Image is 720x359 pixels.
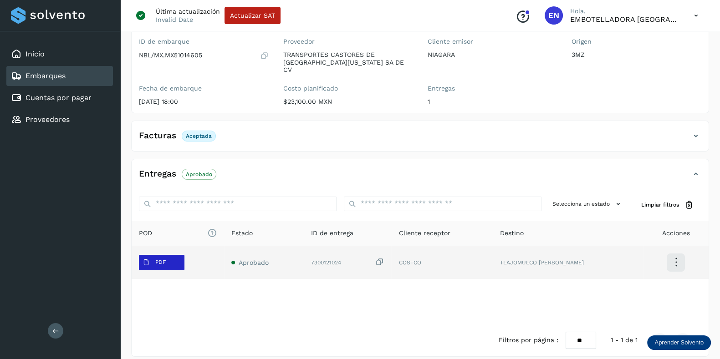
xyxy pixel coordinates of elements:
[311,228,353,238] span: ID de entrega
[230,12,275,19] span: Actualizar SAT
[186,171,212,177] p: Aprobado
[26,71,66,80] a: Embarques
[570,15,679,24] p: EMBOTELLADORA NIAGARA DE MEXICO
[139,51,202,59] p: NBL/MX.MX51014605
[641,201,679,209] span: Limpiar filtros
[647,335,711,350] div: Aprender Solvento
[570,7,679,15] p: Hola,
[572,51,701,59] p: 3MZ
[428,51,557,59] p: NIAGARA
[428,98,557,106] p: 1
[155,259,166,265] p: PDF
[139,255,184,270] button: PDF
[186,133,212,139] p: Aceptada
[225,7,281,24] button: Actualizar SAT
[572,38,701,46] label: Origen
[283,51,413,74] p: TRANSPORTES CASTORES DE [GEOGRAPHIC_DATA][US_STATE] SA DE CV
[239,259,269,266] span: Aprobado
[6,110,113,130] div: Proveedores
[132,167,709,189] div: EntregasAprobado
[499,335,558,345] span: Filtros por página :
[311,258,384,267] div: 7300121024
[139,228,217,238] span: POD
[549,197,627,212] button: Selecciona un estado
[26,93,92,102] a: Cuentas por pagar
[6,44,113,64] div: Inicio
[634,197,701,213] button: Limpiar filtros
[493,246,643,279] td: TLAJOMULCO [PERSON_NAME]
[139,131,176,141] h4: Facturas
[391,246,493,279] td: COSTCO
[231,228,253,238] span: Estado
[26,50,45,58] a: Inicio
[654,339,704,346] p: Aprender Solvento
[283,98,413,106] p: $23,100.00 MXN
[139,98,269,106] p: [DATE] 18:00
[662,228,690,238] span: Acciones
[428,38,557,46] label: Cliente emisor
[611,335,638,345] span: 1 - 1 de 1
[428,85,557,92] label: Entregas
[6,66,113,86] div: Embarques
[500,228,524,238] span: Destino
[139,169,176,179] h4: Entregas
[139,38,269,46] label: ID de embarque
[283,85,413,92] label: Costo planificado
[6,88,113,108] div: Cuentas por pagar
[156,7,220,15] p: Última actualización
[139,85,269,92] label: Fecha de embarque
[398,228,450,238] span: Cliente receptor
[283,38,413,46] label: Proveedor
[132,128,709,151] div: FacturasAceptada
[156,15,193,24] p: Invalid Date
[26,115,70,124] a: Proveedores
